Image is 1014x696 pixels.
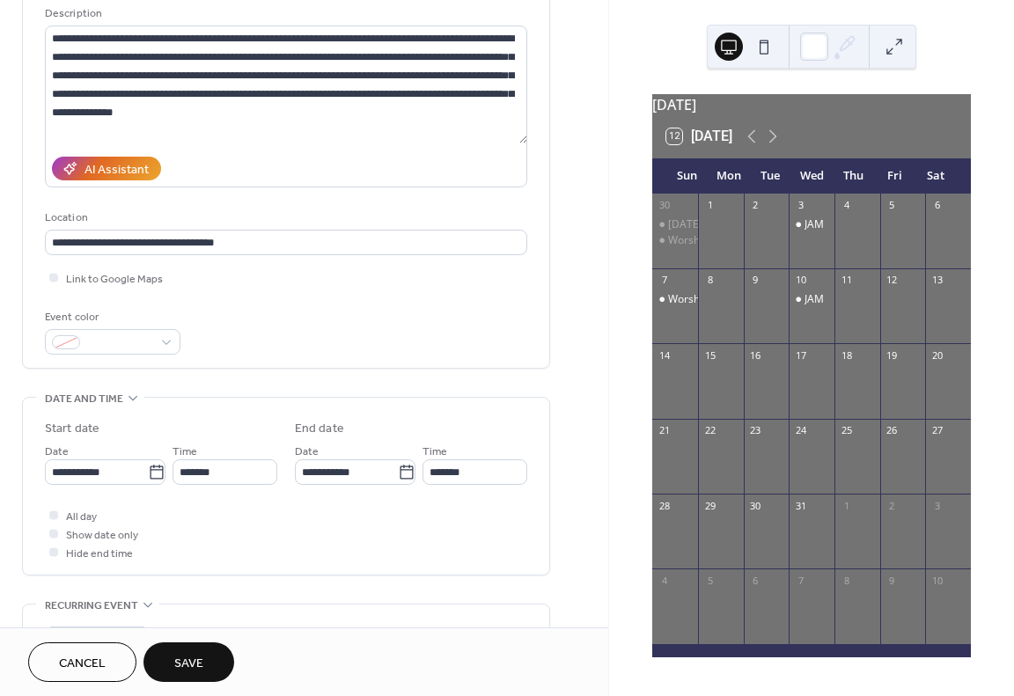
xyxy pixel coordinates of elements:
div: 30 [658,199,671,212]
button: 12[DATE] [660,124,738,149]
div: 22 [703,424,716,437]
div: 28 [658,499,671,512]
button: AI Assistant [52,157,161,180]
div: 25 [840,424,853,437]
div: End date [295,420,344,438]
div: [DATE] [652,94,971,115]
div: 23 [749,424,762,437]
span: Cancel [59,655,106,673]
div: Thu [833,158,874,194]
div: 20 [930,348,944,362]
div: JAM [789,292,834,307]
div: 6 [930,199,944,212]
div: JAM [789,217,834,232]
div: 4 [840,199,853,212]
div: 5 [703,574,716,587]
div: Worship Service [668,233,747,248]
div: 5 [885,199,899,212]
div: 7 [794,574,807,587]
span: All day [66,508,97,526]
div: 9 [749,274,762,287]
span: Date and time [45,390,123,408]
div: Fri [874,158,915,194]
div: 10 [794,274,807,287]
span: Hide end time [66,545,133,563]
div: 8 [703,274,716,287]
div: 10 [930,574,944,587]
div: 11 [840,274,853,287]
div: Tue [749,158,790,194]
div: 24 [794,424,807,437]
span: Recurring event [45,597,138,615]
div: 29 [703,499,716,512]
span: Link to Google Maps [66,270,163,289]
div: 18 [840,348,853,362]
div: Event color [45,308,177,326]
div: 4 [658,574,671,587]
div: 1 [703,199,716,212]
div: 7 [658,274,671,287]
div: 16 [749,348,762,362]
div: JAM [805,292,824,307]
div: Sat [915,158,957,194]
div: Sun [666,158,708,194]
div: 3 [794,199,807,212]
span: Date [45,443,69,461]
div: Worship Service [668,292,747,307]
div: 8 [840,574,853,587]
div: 9 [885,574,899,587]
div: Sunday School and Faith Café [652,217,698,232]
div: Worship Service [652,292,698,307]
div: 26 [885,424,899,437]
span: Date [295,443,319,461]
div: 15 [703,348,716,362]
div: 30 [749,499,762,512]
div: AI Assistant [84,161,149,179]
span: Time [173,443,197,461]
div: Location [45,209,524,227]
div: 31 [794,499,807,512]
div: 17 [794,348,807,362]
div: 21 [658,424,671,437]
span: Time [422,443,447,461]
div: JAM [805,217,824,232]
div: Start date [45,420,99,438]
button: Save [143,642,234,682]
div: Wed [791,158,833,194]
div: 13 [930,274,944,287]
div: 2 [749,199,762,212]
div: [DATE] School and Faith Café [668,217,811,232]
div: 27 [930,424,944,437]
div: Worship Service [652,233,698,248]
div: 14 [658,348,671,362]
span: Save [174,655,203,673]
div: 12 [885,274,899,287]
div: 1 [840,499,853,512]
span: Show date only [66,526,138,545]
div: 2 [885,499,899,512]
button: Cancel [28,642,136,682]
div: 19 [885,348,899,362]
div: 6 [749,574,762,587]
div: Mon [708,158,749,194]
div: 3 [930,499,944,512]
div: Description [45,4,524,23]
